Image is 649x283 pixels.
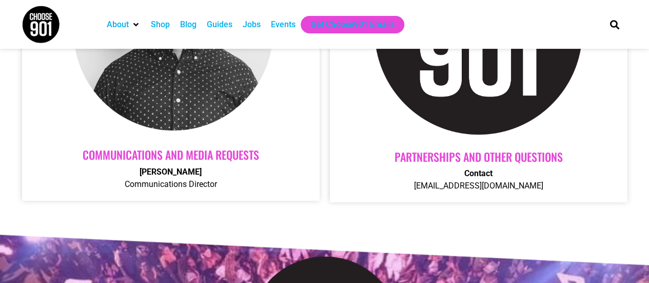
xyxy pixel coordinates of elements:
[32,166,309,191] p: Communications Director
[271,18,296,31] a: Events
[102,16,592,33] nav: Main nav
[140,167,202,177] strong: [PERSON_NAME]
[243,18,261,31] a: Jobs
[340,167,617,192] p: [EMAIL_ADDRESS][DOMAIN_NAME]
[151,18,170,31] a: Shop
[207,18,232,31] a: Guides
[83,146,259,163] a: Communications and Media Requests
[102,16,146,33] div: About
[395,148,563,165] a: Partnerships AND OTHER QUESTIONS
[180,18,196,31] a: Blog
[606,16,623,33] div: Search
[107,18,129,31] a: About
[311,18,394,31] a: Get Choose901 Emails
[464,168,493,178] strong: Contact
